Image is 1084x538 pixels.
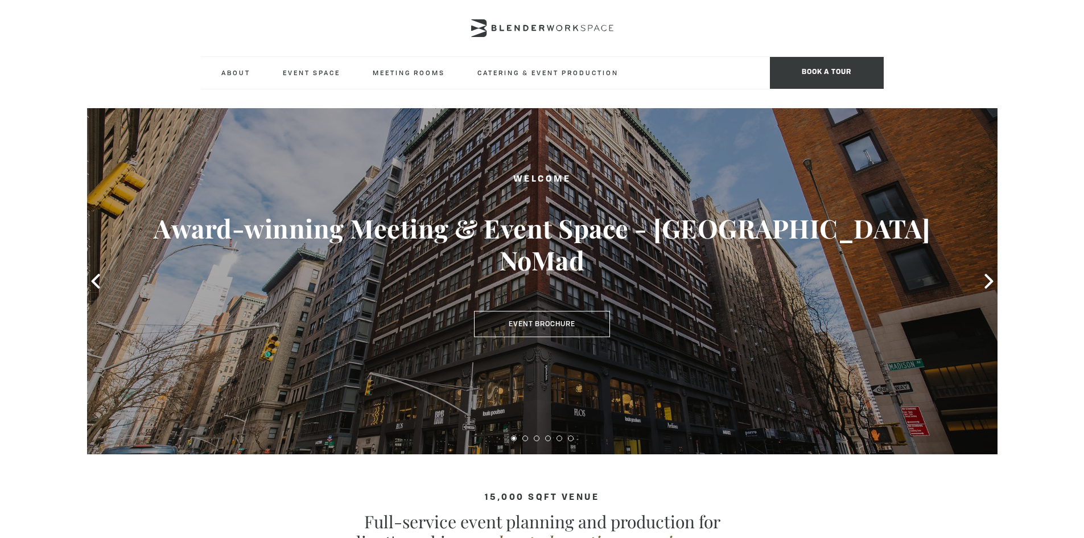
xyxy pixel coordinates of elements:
[201,493,884,503] h4: 15,000 sqft venue
[468,57,628,88] a: Catering & Event Production
[364,57,454,88] a: Meeting Rooms
[474,311,610,337] a: Event Brochure
[770,57,884,89] span: Book a tour
[274,57,349,88] a: Event Space
[133,173,952,187] h2: Welcome
[212,57,259,88] a: About
[133,212,952,276] h3: Award-winning Meeting & Event Space - [GEOGRAPHIC_DATA] NoMad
